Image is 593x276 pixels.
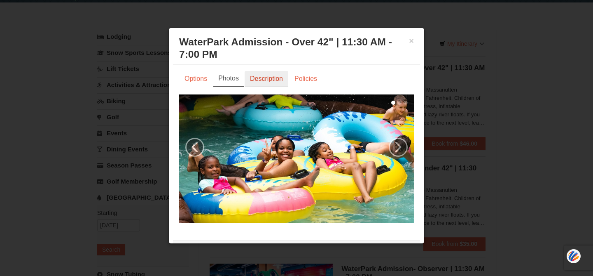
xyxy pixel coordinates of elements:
[567,248,581,264] img: svg+xml;base64,PHN2ZyB3aWR0aD0iNDQiIGhlaWdodD0iNDQiIHZpZXdCb3g9IjAgMCA0NCA0NCIgZmlsbD0ibm9uZSIgeG...
[409,37,414,45] button: ×
[179,71,212,87] a: Options
[213,71,244,87] a: Photos
[389,138,408,157] a: ›
[185,138,204,157] a: ‹
[289,71,322,87] a: Policies
[245,71,288,87] a: Description
[173,241,420,261] div: Massanutten Indoor/Outdoor WaterPark
[179,36,414,61] h3: WaterPark Admission - Over 42" | 11:30 AM - 7:00 PM
[179,94,414,223] img: 6619917-1560-394ba125.jpg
